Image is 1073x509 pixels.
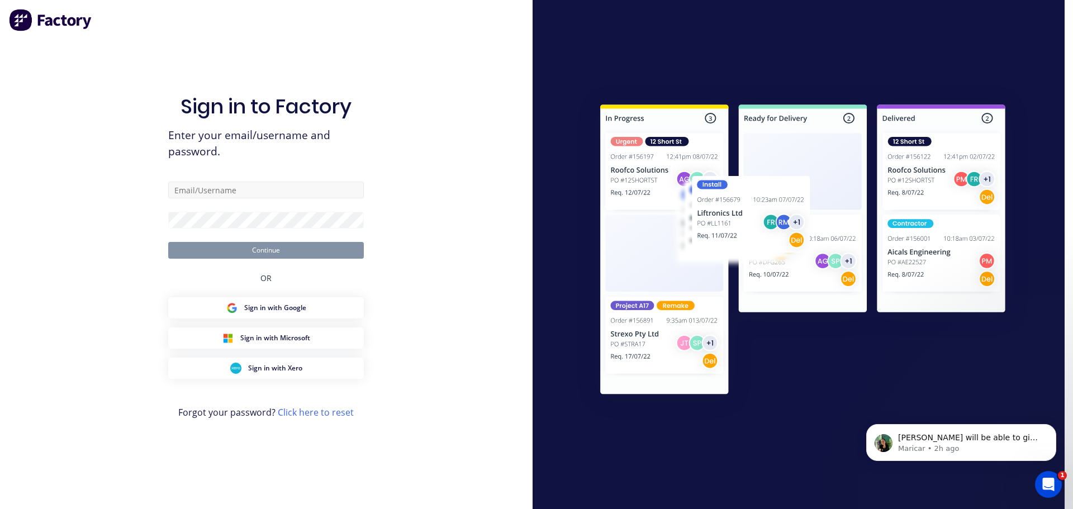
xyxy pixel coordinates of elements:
[178,406,354,419] span: Forgot your password?
[849,401,1073,479] iframe: Intercom notifications message
[240,333,310,343] span: Sign in with Microsoft
[576,82,1030,421] img: Sign in
[1035,471,1062,498] iframe: Intercom live chat
[260,259,272,297] div: OR
[226,302,238,313] img: Google Sign in
[9,9,93,31] img: Factory
[230,363,241,374] img: Xero Sign in
[168,297,364,318] button: Google Sign inSign in with Google
[278,406,354,418] a: Click here to reset
[168,242,364,259] button: Continue
[181,94,352,118] h1: Sign in to Factory
[168,358,364,379] button: Xero Sign inSign in with Xero
[168,327,364,349] button: Microsoft Sign inSign in with Microsoft
[244,303,306,313] span: Sign in with Google
[222,332,234,344] img: Microsoft Sign in
[168,182,364,198] input: Email/Username
[248,363,302,373] span: Sign in with Xero
[1058,471,1067,480] span: 1
[168,127,364,160] span: Enter your email/username and password.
